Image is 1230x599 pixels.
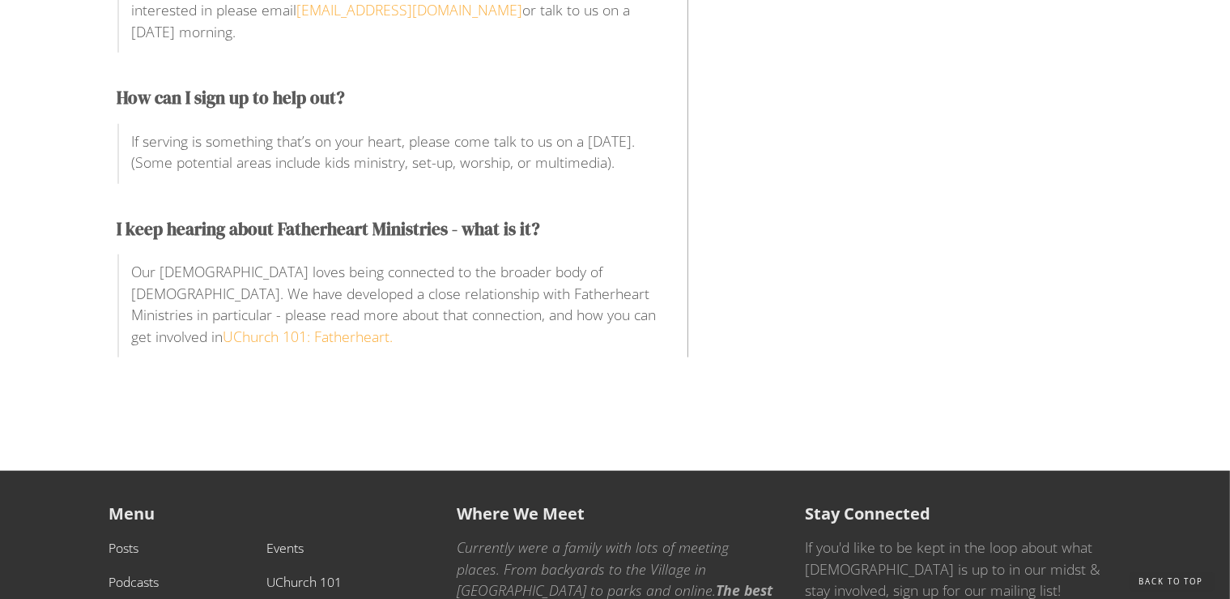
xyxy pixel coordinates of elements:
a: Events [267,539,304,557]
h5: Menu [109,503,425,524]
a: UChurch 101: Fatherheart. [223,327,394,346]
p: Our [DEMOGRAPHIC_DATA] loves being connected to the broader body of [DEMOGRAPHIC_DATA]. We have d... [132,261,668,347]
a: Back to Top [1130,572,1215,592]
a: UChurch 101 [267,573,343,591]
a: Podcasts [109,573,160,591]
h5: Where We Meet [458,503,773,524]
h5: Stay Connected [806,503,1121,524]
p: If serving is something that’s on your heart, please come talk to us on a [DATE]. (Some potential... [132,130,668,173]
a: Posts [109,539,139,557]
p: How can I sign up to help out? [117,85,668,111]
p: I keep hearing about Fatherheart Ministries - what is it? [117,216,668,242]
